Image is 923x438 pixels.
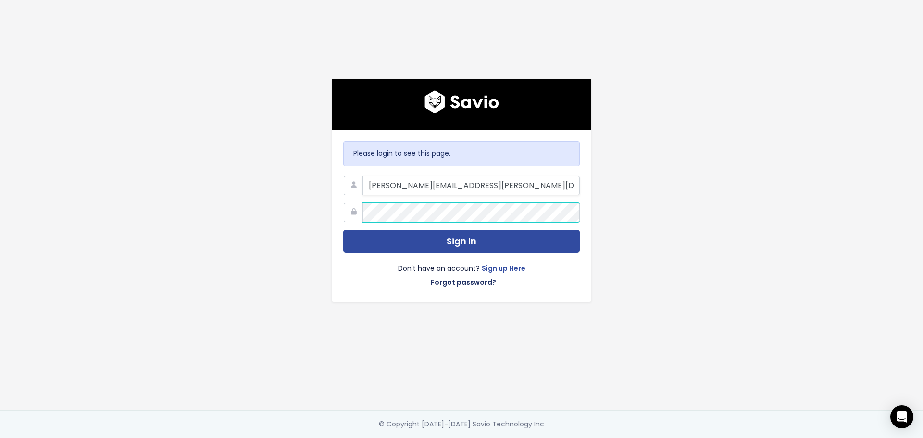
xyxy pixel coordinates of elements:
[890,405,913,428] div: Open Intercom Messenger
[379,418,544,430] div: © Copyright [DATE]-[DATE] Savio Technology Inc
[362,176,580,195] input: Your Work Email Address
[431,276,496,290] a: Forgot password?
[343,230,580,253] button: Sign In
[482,263,525,276] a: Sign up Here
[353,148,570,160] p: Please login to see this page.
[343,253,580,290] div: Don't have an account?
[424,90,499,113] img: logo600x187.a314fd40982d.png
